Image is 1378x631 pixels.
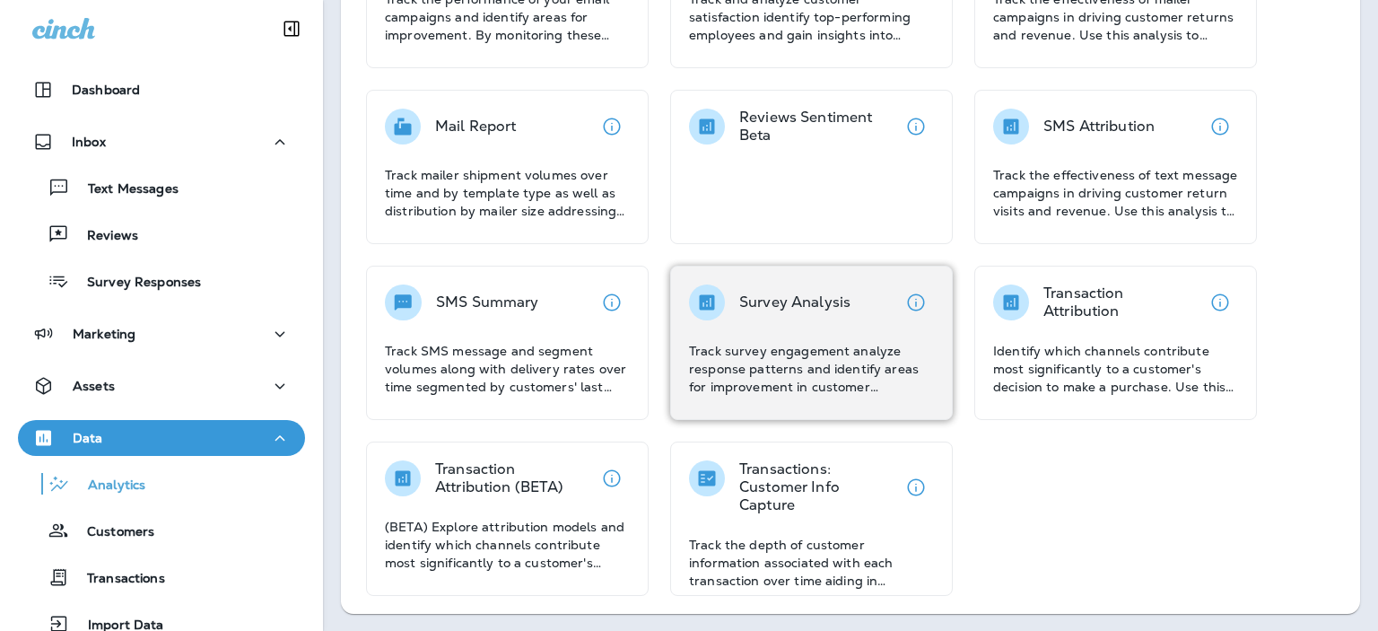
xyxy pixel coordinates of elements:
[1202,109,1238,145] button: View details
[69,571,165,588] p: Transactions
[385,518,630,572] p: (BETA) Explore attribution models and identify which channels contribute most significantly to a ...
[993,166,1238,220] p: Track the effectiveness of text message campaigns in driving customer return visits and revenue. ...
[18,316,305,352] button: Marketing
[73,431,103,445] p: Data
[594,285,630,320] button: View details
[739,109,898,145] p: Reviews Sentiment Beta
[18,465,305,503] button: Analytics
[689,342,934,396] p: Track survey engagement analyze response patterns and identify areas for improvement in customer ...
[18,420,305,456] button: Data
[70,478,145,495] p: Analytics
[73,327,135,341] p: Marketing
[69,524,154,541] p: Customers
[689,536,934,590] p: Track the depth of customer information associated with each transaction over time aiding in asse...
[18,368,305,404] button: Assets
[69,275,201,292] p: Survey Responses
[1202,285,1238,320] button: View details
[18,169,305,206] button: Text Messages
[594,460,630,496] button: View details
[18,512,305,549] button: Customers
[898,109,934,145] button: View details
[898,469,934,505] button: View details
[1043,118,1155,136] p: SMS Attribution
[18,262,305,300] button: Survey Responses
[18,72,305,108] button: Dashboard
[18,124,305,160] button: Inbox
[898,285,934,320] button: View details
[385,166,630,220] p: Track mailer shipment volumes over time and by template type as well as distribution by mailer si...
[594,109,630,145] button: View details
[739,460,898,514] p: Transactions: Customer Info Capture
[1043,285,1202,320] p: Transaction Attribution
[385,342,630,396] p: Track SMS message and segment volumes along with delivery rates over time segmented by customers'...
[69,228,138,245] p: Reviews
[70,181,179,198] p: Text Messages
[993,342,1238,396] p: Identify which channels contribute most significantly to a customer's decision to make a purchase...
[266,11,317,47] button: Collapse Sidebar
[435,460,594,496] p: Transaction Attribution (BETA)
[18,215,305,253] button: Reviews
[739,294,850,311] p: Survey Analysis
[72,135,106,149] p: Inbox
[72,83,140,97] p: Dashboard
[18,558,305,596] button: Transactions
[435,118,517,136] p: Mail Report
[436,294,539,311] p: SMS Summary
[73,379,115,393] p: Assets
